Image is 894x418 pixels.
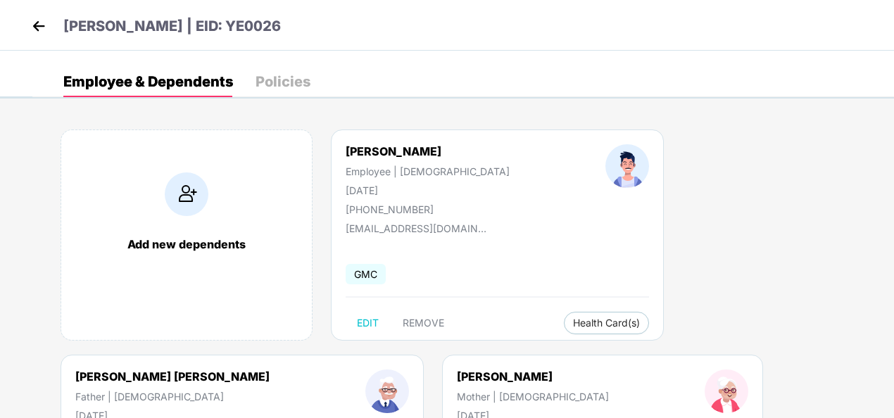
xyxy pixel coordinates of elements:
span: EDIT [357,317,379,329]
div: [PHONE_NUMBER] [346,203,510,215]
div: [EMAIL_ADDRESS][DOMAIN_NAME] [346,222,486,234]
div: [PERSON_NAME] [PERSON_NAME] [75,369,270,384]
span: Health Card(s) [573,319,640,327]
img: profileImage [605,144,649,188]
button: REMOVE [391,312,455,334]
button: Health Card(s) [564,312,649,334]
div: [PERSON_NAME] [346,144,510,158]
img: profileImage [365,369,409,413]
img: back [28,15,49,37]
div: Mother | [DEMOGRAPHIC_DATA] [457,391,609,403]
div: Father | [DEMOGRAPHIC_DATA] [75,391,270,403]
p: [PERSON_NAME] | EID: YE0026 [63,15,281,37]
img: addIcon [165,172,208,216]
span: GMC [346,264,386,284]
div: Policies [256,75,310,89]
div: [DATE] [346,184,510,196]
div: [PERSON_NAME] [457,369,609,384]
div: Add new dependents [75,237,298,251]
button: EDIT [346,312,390,334]
img: profileImage [705,369,748,413]
span: REMOVE [403,317,444,329]
div: Employee | [DEMOGRAPHIC_DATA] [346,165,510,177]
div: Employee & Dependents [63,75,233,89]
